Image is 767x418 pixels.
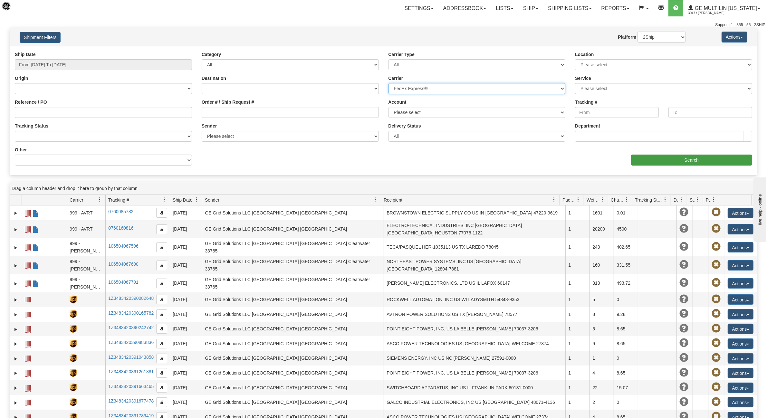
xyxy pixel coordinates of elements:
td: [DATE] [170,322,202,337]
label: Carrier Type [388,51,415,58]
span: Ship Date [173,197,192,203]
img: 8 - UPS [70,398,76,406]
button: Actions [728,260,753,271]
button: Actions [728,294,753,305]
label: Carrier [388,75,403,81]
span: Unknown [679,260,688,269]
a: 1Z3483420390883836 [108,340,154,345]
span: GE Multilin [US_STATE] [693,5,757,11]
td: GE Grid Solutions LLC [GEOGRAPHIC_DATA] [GEOGRAPHIC_DATA] [202,220,384,238]
iframe: chat widget [752,176,766,242]
a: 1Z3483420391663465 [108,384,154,389]
span: Carrier [70,197,83,203]
button: Actions [728,383,753,393]
span: Unknown [679,324,688,333]
td: 4500 [614,220,638,238]
a: Label [25,338,31,348]
button: Actions [728,324,753,334]
button: Copy to clipboard [156,383,167,393]
td: 22 [590,380,614,395]
a: 106504067600 [108,261,138,267]
td: POINT EIGHT POWER, INC. US LA BELLE [PERSON_NAME] 70037-3206 [384,322,565,337]
a: Expand [13,280,19,287]
td: [DATE] [170,238,202,256]
button: Copy to clipboard [156,279,167,288]
td: 1 [565,351,590,366]
a: Label [25,367,31,378]
a: Label [25,207,31,218]
span: Shipment Issues [690,197,695,203]
td: 8.65 [614,366,638,380]
a: Label [25,353,31,363]
span: Pickup Status [706,197,711,203]
span: Sender [205,197,219,203]
button: Copy to clipboard [156,261,167,270]
span: Pickup Not Assigned [712,260,721,269]
td: POINT EIGHT POWER, INC. US LA BELLE [PERSON_NAME] 70037-3206 [384,366,565,380]
img: 8 - UPS [70,296,76,304]
button: Actions [728,309,753,319]
td: [DATE] [170,292,202,307]
td: 402.65 [614,238,638,256]
label: Other [15,147,27,153]
td: 1 [565,336,590,351]
a: 1Z3483420390165782 [108,310,154,316]
td: TECA/PASQUEL HER-1035113 US TX LAREDO 78045 [384,238,565,256]
a: GE Multilin [US_STATE] 3047 / [PERSON_NAME] [683,0,765,16]
label: Account [388,99,407,105]
span: Pickup Not Assigned [712,368,721,377]
td: 1 [565,256,590,274]
td: GE Grid Solutions LLC [GEOGRAPHIC_DATA] [GEOGRAPHIC_DATA] [202,366,384,380]
a: Label [25,382,31,393]
td: 8.65 [614,336,638,351]
td: GE Grid Solutions LLC [GEOGRAPHIC_DATA] [GEOGRAPHIC_DATA] [202,322,384,337]
td: 1 [590,351,614,366]
button: Actions [722,32,747,43]
td: 999 - [PERSON_NAME] [67,274,105,292]
span: Unknown [679,368,688,377]
td: 4 [590,366,614,380]
td: [DATE] [170,336,202,351]
td: 243 [590,238,614,256]
td: AVTRON POWER SOLUTIONS US TX [PERSON_NAME] 78577 [384,307,565,322]
a: Expand [13,326,19,333]
td: [DATE] [170,395,202,410]
a: Sender filter column settings [370,194,381,205]
td: 20200 [590,220,614,238]
a: BOL / CMR [33,223,39,234]
div: grid grouping header [10,182,757,195]
td: 1 [565,205,590,220]
img: 8 - UPS [70,340,76,348]
span: Pickup Not Assigned [712,324,721,333]
td: [DATE] [170,351,202,366]
button: Copy to clipboard [156,339,167,348]
td: 0 [614,292,638,307]
a: Weight filter column settings [597,194,608,205]
a: Ship [518,0,543,16]
label: Order # / Ship Request # [202,99,254,105]
td: 1 [565,307,590,322]
td: 1601 [590,205,614,220]
button: Actions [728,368,753,378]
td: [PERSON_NAME] ELECTRONICS, LTD US IL LAFOX 60147 [384,274,565,292]
td: GE Grid Solutions LLC [GEOGRAPHIC_DATA] [GEOGRAPHIC_DATA] Clearwater 33765 [202,256,384,274]
button: Actions [728,278,753,289]
a: Expand [13,297,19,303]
td: 2 [590,395,614,410]
a: 1Z3483420390082648 [108,296,154,301]
a: Expand [13,341,19,347]
a: Recipient filter column settings [549,194,560,205]
label: Delivery Status [388,123,421,129]
td: [DATE] [170,256,202,274]
td: 493.72 [614,274,638,292]
td: 1 [565,238,590,256]
td: 5 [590,322,614,337]
td: 1 [565,380,590,395]
a: 1Z3483420390242742 [108,325,154,330]
td: GE Grid Solutions LLC [GEOGRAPHIC_DATA] [GEOGRAPHIC_DATA] [202,205,384,220]
span: Unknown [679,383,688,392]
a: 106504067506 [108,243,138,249]
a: Label [25,278,31,288]
td: 1 [565,220,590,238]
a: Expand [13,262,19,269]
